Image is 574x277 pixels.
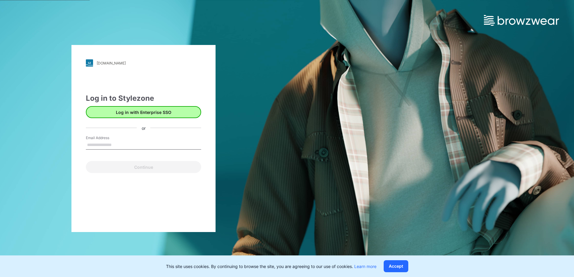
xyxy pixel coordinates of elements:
[384,260,408,272] button: Accept
[97,61,126,65] div: [DOMAIN_NAME]
[484,15,559,26] img: browzwear-logo.e42bd6dac1945053ebaf764b6aa21510.svg
[86,59,201,67] a: [DOMAIN_NAME]
[166,263,376,270] p: This site uses cookies. By continuing to browse the site, you are agreeing to our use of cookies.
[354,264,376,269] a: Learn more
[86,106,201,118] button: Log in with Enterprise SSO
[86,135,128,141] label: Email Address
[86,93,201,104] div: Log in to Stylezone
[86,59,93,67] img: stylezone-logo.562084cfcfab977791bfbf7441f1a819.svg
[137,125,150,131] div: or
